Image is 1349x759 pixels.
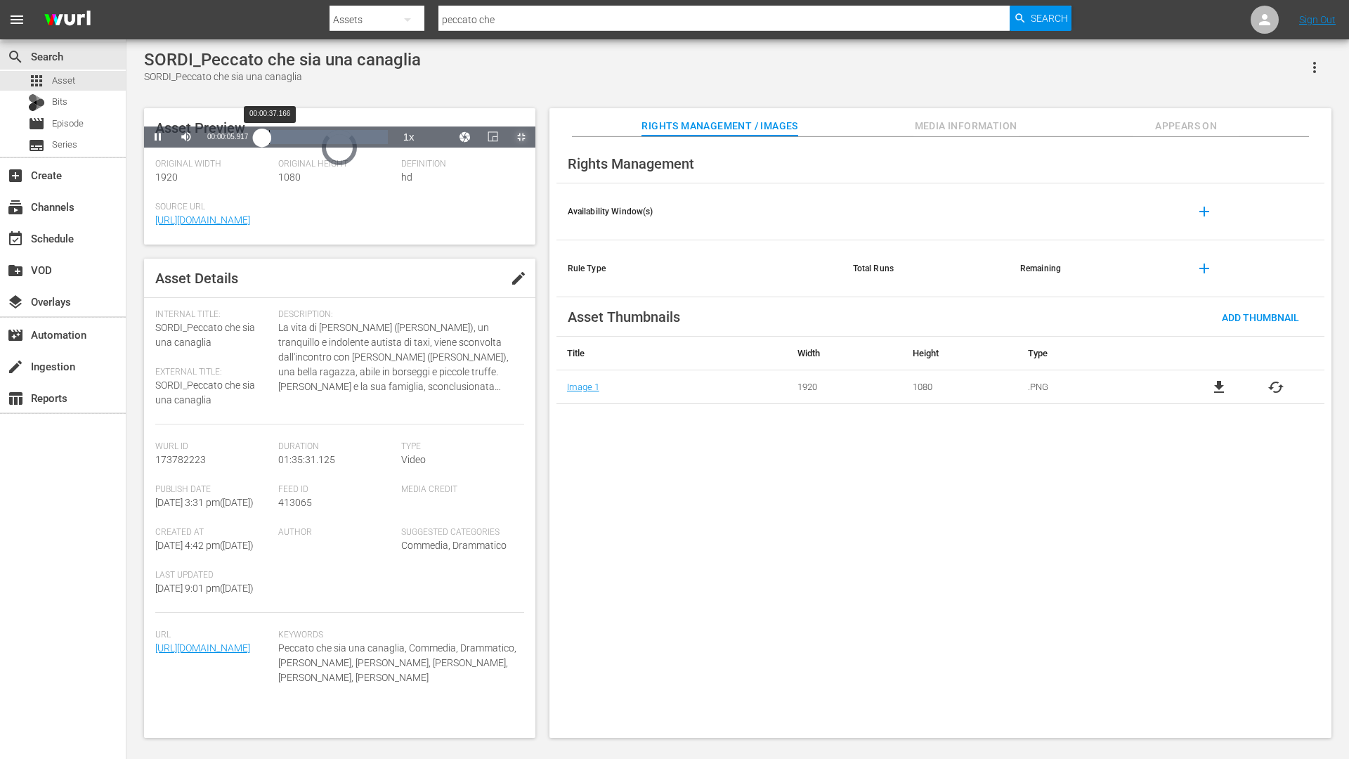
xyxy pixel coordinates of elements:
button: Non-Fullscreen [507,126,535,148]
span: VOD [7,262,24,279]
a: Image 1 [567,382,599,392]
span: Created At [155,527,271,538]
span: Search [1031,6,1068,31]
th: Availability Window(s) [556,183,842,240]
span: Rights Management [568,155,694,172]
th: Width [787,337,902,370]
button: Pause [144,126,172,148]
button: cached [1267,379,1284,396]
td: .PNG [1017,370,1171,404]
div: SORDI_Peccato che sia una canaglia [144,50,421,70]
span: add [1196,260,1213,277]
span: SORDI_Peccato che sia una canaglia [155,379,255,406]
td: 1080 [902,370,1017,404]
span: Asset [52,74,75,88]
button: Search [1010,6,1071,31]
span: Bits [52,95,67,109]
span: 00:00:05.917 [207,133,248,141]
span: 01:35:31.125 [278,454,335,465]
span: SORDI_Peccato che sia una canaglia [155,322,255,348]
span: Suggested Categories [401,527,517,538]
span: Publish Date [155,484,271,495]
span: Search [7,48,24,65]
div: SORDI_Peccato che sia una canaglia [144,70,421,84]
span: Author [278,527,394,538]
a: Sign Out [1299,14,1336,25]
span: External Title: [155,367,271,378]
img: ans4CAIJ8jUAAAAAAAAAAAAAAAAAAAAAAAAgQb4GAAAAAAAAAAAAAAAAAAAAAAAAJMjXAAAAAAAAAAAAAAAAAAAAAAAAgAT5G... [34,4,101,37]
span: edit [510,270,527,287]
span: Media Information [913,117,1019,135]
span: [DATE] 4:42 pm ( [DATE] ) [155,540,254,551]
button: Jump To Time [451,126,479,148]
span: Type [401,441,517,453]
span: Schedule [7,231,24,247]
span: 1920 [155,171,178,183]
span: Series [52,138,77,152]
th: Height [902,337,1017,370]
button: Playback Rate [395,126,423,148]
th: Total Runs [842,240,1009,297]
span: Source Url [155,202,517,213]
button: Picture-in-Picture [479,126,507,148]
span: Last Updated [155,570,271,581]
span: Appears On [1133,117,1239,135]
a: [URL][DOMAIN_NAME] [155,214,250,226]
th: Type [1017,337,1171,370]
a: file_download [1211,379,1227,396]
span: Video [401,454,426,465]
span: [DATE] 9:01 pm ( [DATE] ) [155,583,254,594]
span: Series [28,137,45,154]
span: Duration [278,441,394,453]
span: Definition [401,159,517,170]
span: Create [7,167,24,184]
a: [URL][DOMAIN_NAME] [155,642,250,654]
span: 1080 [278,171,301,183]
span: Channels [7,199,24,216]
span: Asset Details [155,270,238,287]
span: Asset Thumbnails [568,309,680,325]
span: [DATE] 3:31 pm ( [DATE] ) [155,497,254,508]
button: edit [502,261,535,295]
th: Remaining [1009,240,1176,297]
button: Add Thumbnail [1211,304,1310,330]
span: Media Credit [401,484,517,495]
span: 413065 [278,497,312,508]
span: Description: [278,309,517,320]
th: Title [556,337,787,370]
span: Reports [7,390,24,407]
span: 173782223 [155,454,206,465]
span: Peccato che sia una canaglia, Commedia, Drammatico, [PERSON_NAME], [PERSON_NAME], [PERSON_NAME], ... [278,641,517,685]
span: Internal Title: [155,309,271,320]
span: Keywords [278,630,517,641]
button: add [1187,252,1221,285]
th: Rule Type [556,240,842,297]
button: Mute [172,126,200,148]
span: Url [155,630,271,641]
span: Episode [52,117,84,131]
span: Original Width [155,159,271,170]
span: La vita di [PERSON_NAME] ([PERSON_NAME]), un tranquillo e indolente autista di taxi, viene sconvo... [278,320,517,394]
span: Overlays [7,294,24,311]
span: Episode [28,115,45,132]
td: 1920 [787,370,902,404]
span: hd [401,171,412,183]
span: Asset [28,72,45,89]
div: Progress Bar [262,130,387,144]
span: add [1196,203,1213,220]
span: Asset Preview [155,119,245,136]
span: Wurl Id [155,441,271,453]
button: add [1187,195,1221,228]
span: Automation [7,327,24,344]
span: menu [8,11,25,28]
span: Commedia, Drammatico [401,540,507,551]
span: Original Height [278,159,394,170]
div: Bits [28,94,45,111]
span: Rights Management / Images [641,117,797,135]
span: Ingestion [7,358,24,375]
span: Add Thumbnail [1211,312,1310,323]
span: Feed ID [278,484,394,495]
